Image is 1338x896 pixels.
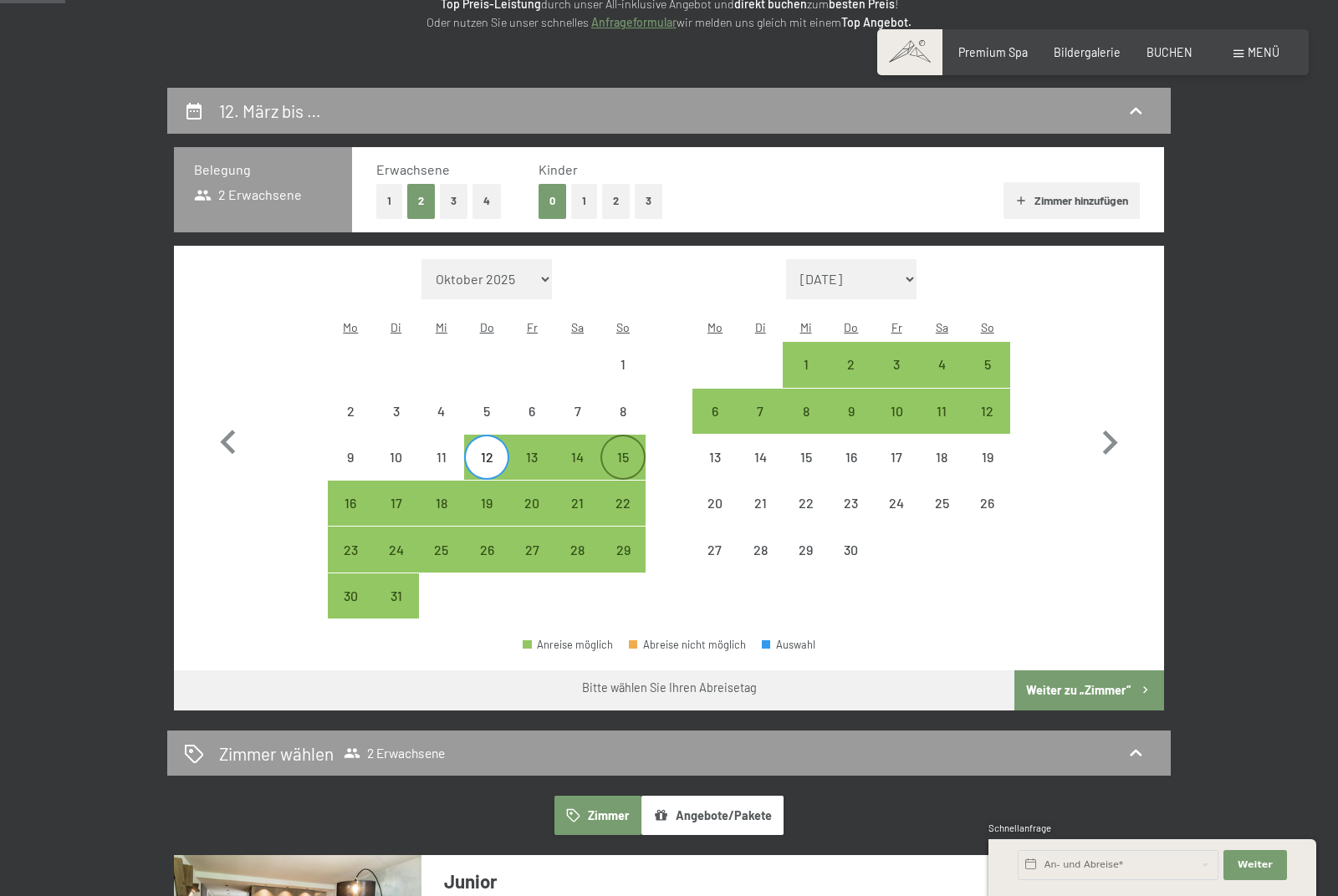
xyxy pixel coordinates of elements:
h3: Junior [444,868,942,894]
a: Bildergalerie [1054,45,1121,59]
div: Fri Mar 13 2026 [509,435,554,480]
div: Wed Mar 04 2026 [419,389,464,434]
div: Abreise möglich [783,389,828,434]
div: Abreise nicht möglich [829,481,874,526]
div: Mon Mar 16 2026 [328,481,373,526]
div: Abreise nicht möglich [419,435,464,480]
div: Wed Apr 01 2026 [783,342,828,387]
div: Sun Mar 08 2026 [600,389,646,434]
div: Thu Apr 02 2026 [829,342,874,387]
div: Abreise nicht möglich [919,435,964,480]
abbr: Montag [343,320,358,334]
div: Abreise nicht möglich [328,389,373,434]
div: Thu Mar 12 2026 [464,435,509,480]
abbr: Dienstag [755,320,766,334]
div: Abreise nicht möglich [738,481,783,526]
div: Sun Apr 19 2026 [965,435,1010,480]
button: 3 [440,184,467,218]
div: 11 [921,405,963,446]
button: 2 [407,184,435,218]
abbr: Donnerstag [844,320,858,334]
div: Fri Mar 20 2026 [509,481,554,526]
div: 12 [967,405,1009,446]
abbr: Freitag [891,320,902,334]
div: 28 [557,543,599,585]
h2: 12. März bis … [219,100,321,121]
div: 29 [784,543,826,585]
abbr: Montag [707,320,723,334]
button: Angebote/Pakete [641,796,784,834]
div: 15 [602,451,644,492]
div: 5 [967,358,1009,400]
div: Sat Mar 07 2026 [555,389,600,434]
div: Wed Mar 11 2026 [419,435,464,480]
div: 1 [602,358,644,400]
div: Wed Apr 15 2026 [783,435,828,480]
a: Premium Spa [958,45,1028,59]
abbr: Mittwoch [800,320,812,334]
div: Abreise möglich [965,342,1010,387]
div: 13 [511,451,553,492]
div: Wed Apr 08 2026 [783,389,828,434]
div: 22 [784,496,826,538]
div: Mon Mar 23 2026 [328,527,373,572]
div: Mon Apr 20 2026 [692,481,738,526]
div: Abreise möglich [829,342,874,387]
div: Abreise möglich [965,389,1010,434]
div: 8 [602,405,644,446]
div: Abreise nicht möglich [874,435,919,480]
div: Bitte wählen Sie Ihren Abreisetag [582,680,757,696]
span: BUCHEN [1146,45,1192,59]
div: Abreise nicht möglich [874,481,919,526]
button: 3 [635,184,662,218]
div: Abreise möglich [874,389,919,434]
div: 6 [694,405,736,446]
div: Abreise nicht möglich [509,389,554,434]
div: Fri Apr 24 2026 [874,481,919,526]
div: Sun Mar 15 2026 [600,435,646,480]
div: Tue Apr 14 2026 [738,435,783,480]
div: Wed Mar 25 2026 [419,527,464,572]
div: Abreise möglich [692,389,738,434]
button: Vorheriger Monat [204,259,253,619]
abbr: Samstag [571,320,584,334]
div: 21 [557,496,599,538]
div: 13 [694,451,736,492]
div: Sat Apr 25 2026 [919,481,964,526]
div: 22 [602,496,644,538]
div: Sat Apr 04 2026 [919,342,964,387]
div: 7 [557,405,599,446]
div: 24 [375,543,416,585]
div: Abreise möglich [555,527,600,572]
div: Sun Apr 26 2026 [965,481,1010,526]
div: Wed Mar 18 2026 [419,481,464,526]
div: Sat Apr 18 2026 [919,435,964,480]
div: 7 [739,405,781,446]
div: Mon Apr 13 2026 [692,435,738,480]
abbr: Mittwoch [436,320,447,334]
div: Abreise nicht möglich [629,639,746,650]
div: 3 [876,358,917,400]
div: Abreise möglich [829,389,874,434]
div: Sat Mar 28 2026 [555,527,600,572]
div: Abreise möglich [600,435,646,480]
div: Thu Mar 26 2026 [464,527,509,572]
div: Wed Apr 29 2026 [783,527,828,572]
div: 23 [830,496,872,538]
abbr: Samstag [936,320,948,334]
span: Erwachsene [376,161,450,177]
div: Mon Mar 09 2026 [328,435,373,480]
div: Abreise nicht möglich [464,389,509,434]
div: Sat Mar 21 2026 [555,481,600,526]
div: 25 [921,496,963,538]
div: Fri Apr 03 2026 [874,342,919,387]
div: Tue Mar 24 2026 [373,527,418,572]
div: Thu Apr 23 2026 [829,481,874,526]
div: Fri Mar 06 2026 [509,389,554,434]
div: Abreise nicht möglich [783,527,828,572]
div: Anreise möglich [523,639,613,650]
div: 6 [511,405,553,446]
div: Auswahl [762,639,815,650]
div: 28 [739,543,781,585]
div: Thu Apr 16 2026 [829,435,874,480]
